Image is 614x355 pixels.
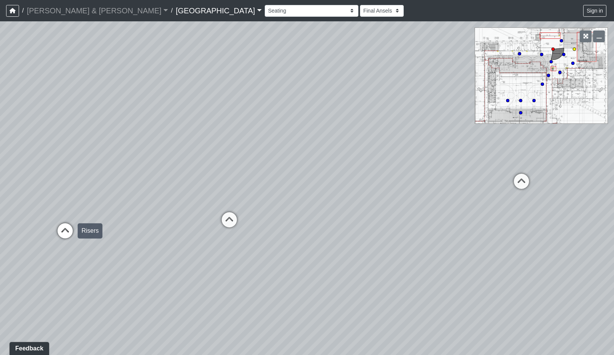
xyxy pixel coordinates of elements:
[176,3,261,18] a: [GEOGRAPHIC_DATA]
[168,3,176,18] span: /
[27,3,168,18] a: [PERSON_NAME] & [PERSON_NAME]
[78,223,102,238] div: Risers
[6,340,51,355] iframe: Ybug feedback widget
[19,3,27,18] span: /
[583,5,606,17] button: Sign in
